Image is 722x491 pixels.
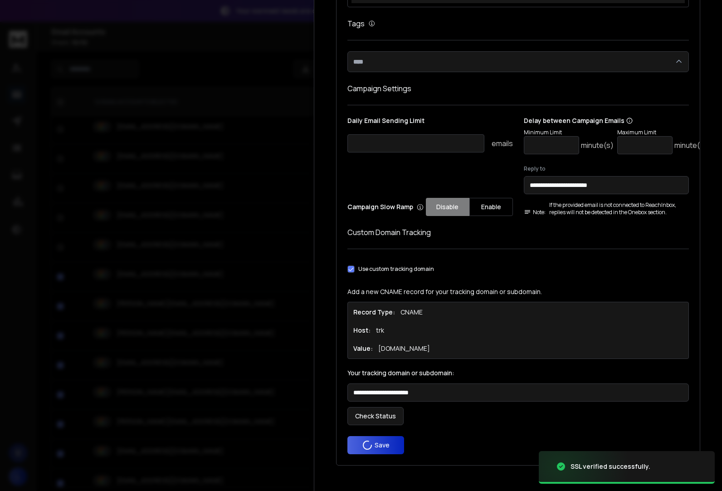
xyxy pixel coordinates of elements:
[524,201,689,216] div: If the provided email is not connected to ReachInbox, replies will not be detected in the Onebox ...
[581,140,614,151] p: minute(s)
[376,326,384,335] p: trk
[378,344,430,353] p: [DOMAIN_NAME]
[524,116,707,125] p: Delay between Campaign Emails
[347,407,404,425] button: Check Status
[347,370,689,376] label: Your tracking domain or subdomain:
[469,198,513,216] button: Enable
[353,326,371,335] h1: Host:
[347,287,689,296] p: Add a new CNAME record for your tracking domain or subdomain.
[571,462,650,471] div: SSL verified successfully.
[347,436,404,454] button: Save
[524,129,614,136] p: Minimum Limit
[347,227,689,238] h1: Custom Domain Tracking
[524,209,546,216] span: Note:
[617,129,707,136] p: Maximum Limit
[347,116,513,129] p: Daily Email Sending Limit
[347,202,424,211] p: Campaign Slow Ramp
[426,198,469,216] button: Disable
[492,138,513,149] p: emails
[347,18,365,29] h1: Tags
[674,140,707,151] p: minute(s)
[524,165,689,172] label: Reply to
[400,308,423,317] p: CNAME
[353,344,373,353] h1: Value:
[358,265,434,273] label: Use custom tracking domain
[353,308,395,317] h1: Record Type:
[347,83,689,94] h1: Campaign Settings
